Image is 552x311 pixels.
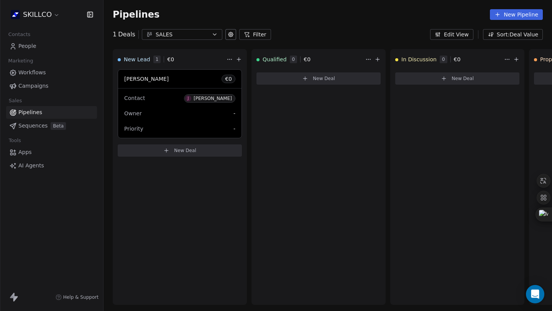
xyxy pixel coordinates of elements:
[18,69,46,77] span: Workflows
[118,30,135,39] span: Deals
[225,75,232,83] span: € 0
[18,148,32,156] span: Apps
[18,122,48,130] span: Sequences
[454,56,461,63] span: € 0
[6,66,97,79] a: Workflows
[5,55,36,67] span: Marketing
[304,56,310,63] span: € 0
[9,8,61,21] button: SKILLCO
[401,56,437,63] span: In Discussion
[118,144,242,157] button: New Deal
[124,56,150,63] span: New Lead
[263,56,287,63] span: Qualified
[239,29,271,40] button: Filter
[6,159,97,172] a: AI Agents
[18,82,48,90] span: Campaigns
[6,146,97,159] a: Apps
[118,69,242,138] div: [PERSON_NAME]€0ContactJ[PERSON_NAME]Owner-Priority-
[156,31,209,39] div: SALES
[395,49,503,69] div: In Discussion0€0
[56,294,99,300] a: Help & Support
[113,9,159,20] span: Pipelines
[483,29,543,40] button: Sort: Deal Value
[5,135,24,146] span: Tools
[153,56,161,63] span: 1
[440,56,447,63] span: 0
[313,75,335,82] span: New Deal
[124,126,143,132] span: Priority
[233,125,235,133] span: -
[167,56,174,63] span: € 0
[18,108,42,116] span: Pipelines
[11,10,20,19] img: Skillco%20logo%20icon%20(2).png
[490,9,543,20] button: New Pipeline
[124,110,142,116] span: Owner
[124,95,145,101] span: Contact
[6,80,97,92] a: Campaigns
[290,56,297,63] span: 0
[233,110,235,117] span: -
[63,294,99,300] span: Help & Support
[526,285,544,303] div: Open Intercom Messenger
[194,96,232,101] div: [PERSON_NAME]
[452,75,474,82] span: New Deal
[113,30,135,39] div: 1
[6,106,97,119] a: Pipelines
[18,42,36,50] span: People
[5,29,34,40] span: Contacts
[23,10,52,20] span: SKILLCO
[256,49,364,69] div: Qualified0€0
[174,147,196,154] span: New Deal
[395,72,519,85] button: New Deal
[124,76,169,82] span: [PERSON_NAME]
[51,122,66,130] span: Beta
[118,49,225,69] div: New Lead1€0
[6,119,97,132] a: SequencesBeta
[430,29,473,40] button: Edit View
[18,162,44,170] span: AI Agents
[187,95,189,101] div: J
[256,72,381,85] button: New Deal
[5,95,25,106] span: Sales
[6,40,97,52] a: People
